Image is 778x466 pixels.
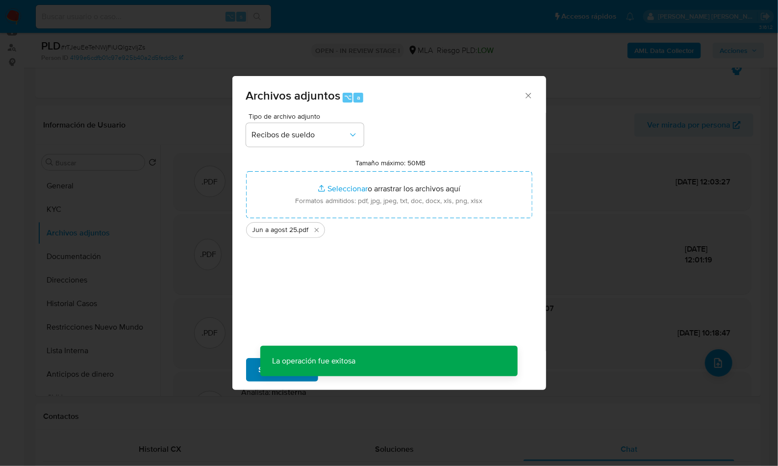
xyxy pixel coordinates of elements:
button: Recibos de sueldo [246,123,364,147]
button: Subir archivo [246,358,318,382]
span: .pdf [298,225,309,235]
span: ⌥ [344,93,351,102]
span: Tipo de archivo adjunto [249,113,366,120]
span: a [357,93,360,102]
button: Eliminar Jun a agost 25.pdf [311,224,323,236]
span: Recibos de sueldo [252,130,348,140]
span: Subir archivo [259,359,305,381]
span: Archivos adjuntos [246,87,341,104]
button: Cerrar [524,91,532,100]
ul: Archivos seleccionados [246,218,532,238]
p: La operación fue exitosa [260,346,367,376]
span: Jun a agost 25 [252,225,298,235]
label: Tamaño máximo: 50MB [355,158,426,167]
span: Cancelar [335,359,367,381]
